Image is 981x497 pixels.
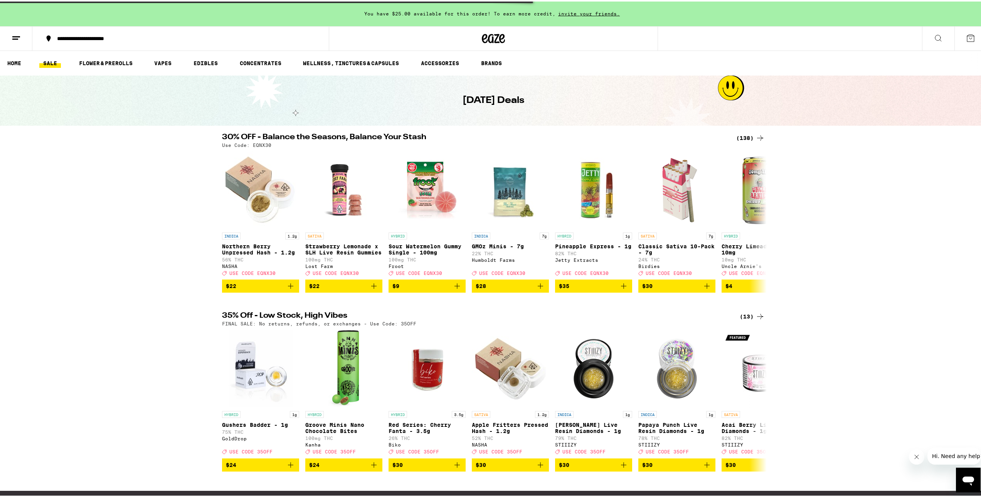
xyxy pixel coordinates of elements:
[722,231,740,238] p: HYBRID
[535,409,549,416] p: 1.2g
[222,231,241,238] p: INDICA
[722,434,799,439] p: 82% THC
[463,93,524,106] h1: [DATE] Deals
[956,466,981,491] iframe: Button to launch messaging window
[479,269,525,274] span: USE CODE EQNX30
[555,434,632,439] p: 79% THC
[313,448,356,453] span: USE CODE 35OFF
[222,242,299,254] p: Northern Berry Unpressed Hash - 1.2g
[722,420,799,433] p: Acai Berry Live Resin Diamonds - 1g
[638,150,715,278] a: Open page for Classic Sativa 10-Pack - 7g from Birdies
[389,231,407,238] p: HYBRID
[477,57,506,66] a: BRANDS
[229,329,292,406] img: GoldDrop - Gushers Badder - 1g
[927,446,981,463] iframe: Message from company
[725,281,732,288] span: $4
[638,278,715,291] button: Add to bag
[722,441,799,446] div: STIIIZY
[722,329,799,457] a: Open page for Acai Berry Live Resin Diamonds - 1g from STIIIZY
[222,329,299,457] a: Open page for Gushers Badder - 1g from GoldDrop
[555,457,632,470] button: Add to bag
[389,420,466,433] p: Red Series: Cherry Fanta - 3.5g
[75,57,136,66] a: FLOWER & PREROLLS
[729,269,775,274] span: USE CODE EQNX30
[389,150,466,227] img: Froot - Sour Watermelon Gummy Single - 100mg
[305,420,382,433] p: Groove Minis Nano Chocolate Bites
[3,57,25,66] a: HOME
[623,231,632,238] p: 1g
[559,460,569,467] span: $30
[389,457,466,470] button: Add to bag
[222,420,299,426] p: Gushers Badder - 1g
[706,231,715,238] p: 7g
[722,242,799,254] p: Cherry Limeade 7.5oz - 10mg
[305,329,382,457] a: Open page for Groove Minis Nano Chocolate Bites from Kanha
[555,150,632,227] img: Jetty Extracts - Pineapple Express - 1g
[305,434,382,439] p: 100mg THC
[638,262,715,267] div: Birdies
[476,460,486,467] span: $30
[222,310,727,320] h2: 35% Off - Low Stock, High Vibes
[222,262,299,267] div: NASHA
[562,269,609,274] span: USE CODE EQNX30
[472,329,549,457] a: Open page for Apple Fritters Pressed Hash - 1.2g from NASHA
[389,409,407,416] p: HYBRID
[638,256,715,261] p: 24% THC
[555,256,632,261] div: Jetty Extracts
[389,262,466,267] div: Froot
[722,262,799,267] div: Uncle Arnie's
[285,231,299,238] p: 1.2g
[389,434,466,439] p: 26% THC
[222,428,299,433] p: 75% THC
[638,434,715,439] p: 78% THC
[555,420,632,433] p: [PERSON_NAME] Live Resin Diamonds - 1g
[472,329,549,406] img: NASHA - Apple Fritters Pressed Hash - 1.2g
[555,329,632,406] img: STIIIZY - Mochi Gelato Live Resin Diamonds - 1g
[389,150,466,278] a: Open page for Sour Watermelon Gummy Single - 100mg from Froot
[305,457,382,470] button: Add to bag
[472,249,549,254] p: 22% THC
[389,278,466,291] button: Add to bag
[389,329,466,457] a: Open page for Red Series: Cherry Fanta - 3.5g from Biko
[222,435,299,440] div: GoldDrop
[638,329,715,406] img: STIIIZY - Papaya Punch Live Resin Diamonds - 1g
[305,242,382,254] p: Strawberry Lemonade x SLH Live Resin Gummies
[472,409,490,416] p: SATIVA
[472,278,549,291] button: Add to bag
[638,420,715,433] p: Papaya Punch Live Resin Diamonds - 1g
[222,457,299,470] button: Add to bag
[638,457,715,470] button: Add to bag
[417,57,463,66] a: ACCESSORIES
[472,256,549,261] div: Humboldt Farms
[476,281,486,288] span: $28
[396,269,442,274] span: USE CODE EQNX30
[222,150,299,227] img: NASHA - Northern Berry Unpressed Hash - 1.2g
[222,320,416,325] p: FINAL SALE: No returns, refunds, or exchanges - Use Code: 35OFF
[472,231,490,238] p: INDICA
[305,256,382,261] p: 100mg THC
[305,231,324,238] p: SATIVA
[722,457,799,470] button: Add to bag
[229,269,276,274] span: USE CODE EQNX30
[736,132,765,141] a: (138)
[389,329,466,406] img: Biko - Red Series: Cherry Fanta - 3.5g
[722,150,799,227] img: Uncle Arnie's - Cherry Limeade 7.5oz - 10mg
[305,150,382,278] a: Open page for Strawberry Lemonade x SLH Live Resin Gummies from Lost Farm
[722,256,799,261] p: 10mg THC
[555,10,623,15] span: invite your friends.
[740,310,765,320] a: (13)
[472,242,549,248] p: GMOz Minis - 7g
[39,57,61,66] a: SALE
[555,249,632,254] p: 82% THC
[222,256,299,261] p: 56% THC
[150,57,175,66] a: VAPES
[722,150,799,278] a: Open page for Cherry Limeade 7.5oz - 10mg from Uncle Arnie's
[722,409,740,416] p: SATIVA
[722,278,799,291] button: Add to bag
[309,460,320,467] span: $24
[305,278,382,291] button: Add to bag
[638,231,657,238] p: SATIVA
[222,132,727,141] h2: 30% OFF - Balance the Seasons, Balance Your Stash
